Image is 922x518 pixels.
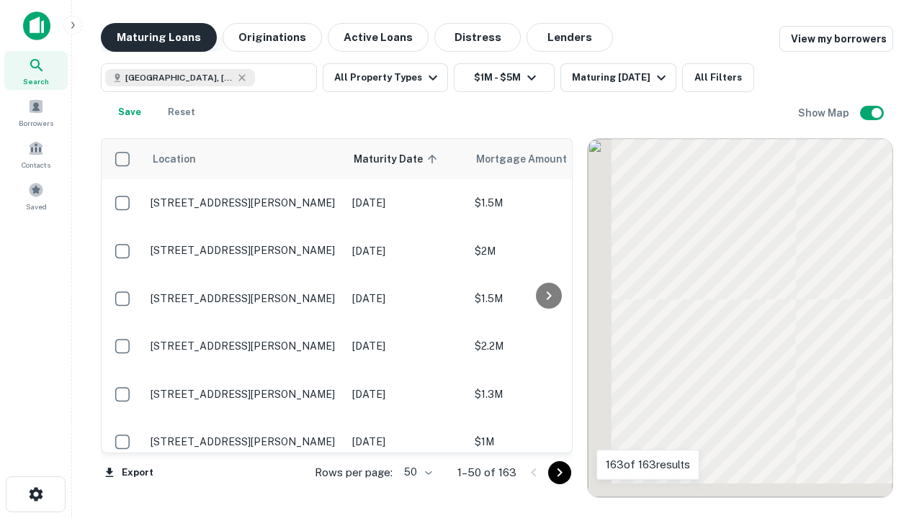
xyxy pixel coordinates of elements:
button: Maturing Loans [101,23,217,52]
p: [STREET_ADDRESS][PERSON_NAME] [151,340,338,353]
p: [STREET_ADDRESS][PERSON_NAME] [151,435,338,448]
a: Borrowers [4,93,68,132]
span: Borrowers [19,117,53,129]
button: Export [101,462,157,483]
p: $1M [475,434,619,450]
a: Saved [4,176,68,215]
span: Search [23,76,49,87]
a: Contacts [4,135,68,173]
div: Maturing [DATE] [572,69,670,86]
button: Distress [434,23,521,52]
th: Mortgage Amount [467,139,626,179]
iframe: Chat Widget [850,403,922,472]
p: [DATE] [352,386,460,402]
div: 50 [398,462,434,483]
span: Saved [26,201,47,212]
button: All Property Types [323,63,448,92]
p: $2.2M [475,338,619,354]
span: Maturity Date [354,150,442,168]
span: Contacts [22,159,50,171]
button: Reset [158,98,205,127]
button: Maturing [DATE] [560,63,676,92]
p: 163 of 163 results [606,456,690,473]
span: Location [152,150,196,168]
button: $1M - $5M [454,63,555,92]
p: [STREET_ADDRESS][PERSON_NAME] [151,244,338,257]
p: [DATE] [352,434,460,450]
button: Originations [223,23,322,52]
button: Lenders [527,23,613,52]
p: [DATE] [352,338,460,354]
p: [DATE] [352,195,460,211]
p: $2M [475,243,619,259]
img: capitalize-icon.png [23,12,50,40]
div: 0 0 [588,139,892,497]
a: View my borrowers [779,26,893,52]
button: Go to next page [548,461,571,484]
p: [DATE] [352,291,460,306]
th: Location [143,139,345,179]
p: 1–50 of 163 [457,464,516,481]
a: Search [4,51,68,90]
span: Mortgage Amount [476,150,586,168]
p: $1.5M [475,195,619,211]
p: Rows per page: [315,464,393,481]
button: Active Loans [328,23,429,52]
p: [STREET_ADDRESS][PERSON_NAME] [151,292,338,305]
p: [DATE] [352,243,460,259]
th: Maturity Date [345,139,467,179]
span: [GEOGRAPHIC_DATA], [GEOGRAPHIC_DATA], [GEOGRAPHIC_DATA] [125,71,233,84]
p: $1.5M [475,291,619,306]
button: All Filters [682,63,754,92]
p: $1.3M [475,386,619,402]
p: [STREET_ADDRESS][PERSON_NAME] [151,388,338,401]
p: [STREET_ADDRESS][PERSON_NAME] [151,196,338,209]
button: Save your search to get updates of matches that match your search criteria. [107,98,153,127]
h6: Show Map [798,105,851,121]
